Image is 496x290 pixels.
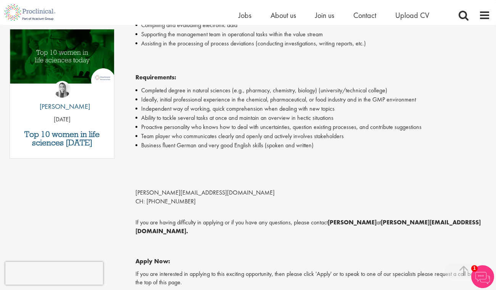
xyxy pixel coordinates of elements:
[34,101,90,111] p: [PERSON_NAME]
[395,10,429,20] a: Upload CV
[10,115,114,124] p: [DATE]
[135,218,481,235] strong: [PERSON_NAME][EMAIL_ADDRESS][DOMAIN_NAME].
[34,81,90,115] a: Hannah Burke [PERSON_NAME]
[135,21,490,30] li: Compiling and evaluating electronic data
[471,265,478,272] span: 1
[471,265,494,288] img: Chatbot
[135,218,490,236] p: If you are having difficulty in applying or if you have any questions, please contact at
[315,10,334,20] a: Join us
[5,262,103,285] iframe: reCAPTCHA
[10,29,114,84] img: Top 10 women in life sciences today
[135,270,490,287] p: If you are interested in applying to this exciting opportunity, then please click 'Apply' or to s...
[135,257,170,265] strong: Apply Now:
[135,39,490,48] li: Assisting in the processing of process deviations (conducting investigations, writing reports, etc.)
[238,10,251,20] a: Jobs
[135,104,490,113] li: Independent way of working, quick comprehension when dealing with new topics
[271,10,296,20] a: About us
[135,113,490,122] li: Ability to tackle several tasks at once and maintain an overview in hectic situations
[135,122,490,132] li: Proactive personality who knows how to deal with uncertainties, question existing processes, and ...
[353,10,376,20] a: Contact
[135,95,490,104] li: Ideally, initial professional experience in the chemical, pharmaceutical, or food industry and in...
[135,86,490,95] li: Completed degree in natural sciences (e.g., pharmacy, chemistry, biology) (university/technical c...
[135,132,490,141] li: Team player who communicates clearly and openly and actively involves stakeholders
[54,81,71,98] img: Hannah Burke
[135,154,490,215] p: [PERSON_NAME][EMAIL_ADDRESS][DOMAIN_NAME] CH: [PHONE_NUMBER]
[14,130,110,147] a: Top 10 women in life sciences [DATE]
[135,73,176,81] strong: Requirements:
[135,30,490,39] li: Supporting the management team in operational tasks within the value stream
[10,29,114,97] a: Link to a post
[135,141,490,150] li: Business fluent German and very good English skills (spoken and written)
[328,218,377,226] strong: [PERSON_NAME]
